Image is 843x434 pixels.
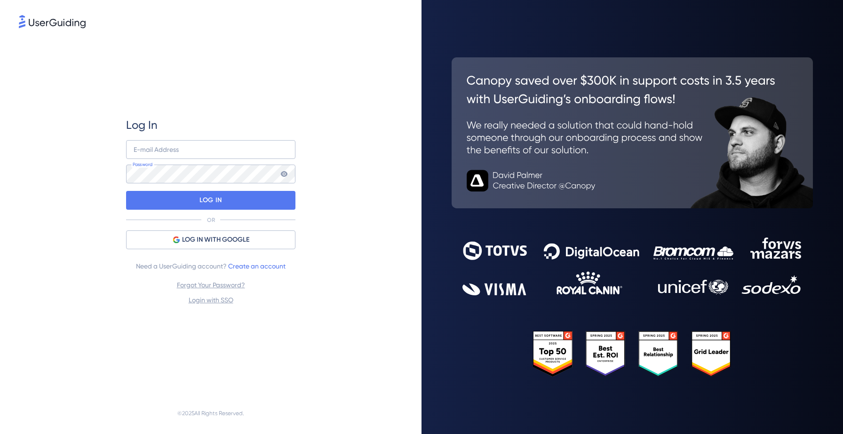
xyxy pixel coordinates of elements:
a: Forgot Your Password? [177,281,245,289]
span: © 2025 All Rights Reserved. [177,408,244,419]
a: Login with SSO [189,296,233,304]
p: LOG IN [199,193,222,208]
img: 8faab4ba6bc7696a72372aa768b0286c.svg [19,15,86,28]
img: 25303e33045975176eb484905ab012ff.svg [533,331,732,377]
a: Create an account [228,262,286,270]
span: Need a UserGuiding account? [136,260,286,272]
span: Log In [126,118,158,133]
img: 26c0aa7c25a843aed4baddd2b5e0fa68.svg [452,57,813,208]
input: example@company.com [126,140,295,159]
p: OR [207,216,215,224]
img: 9302ce2ac39453076f5bc0f2f2ca889b.svg [462,237,802,295]
span: LOG IN WITH GOOGLE [182,234,249,245]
